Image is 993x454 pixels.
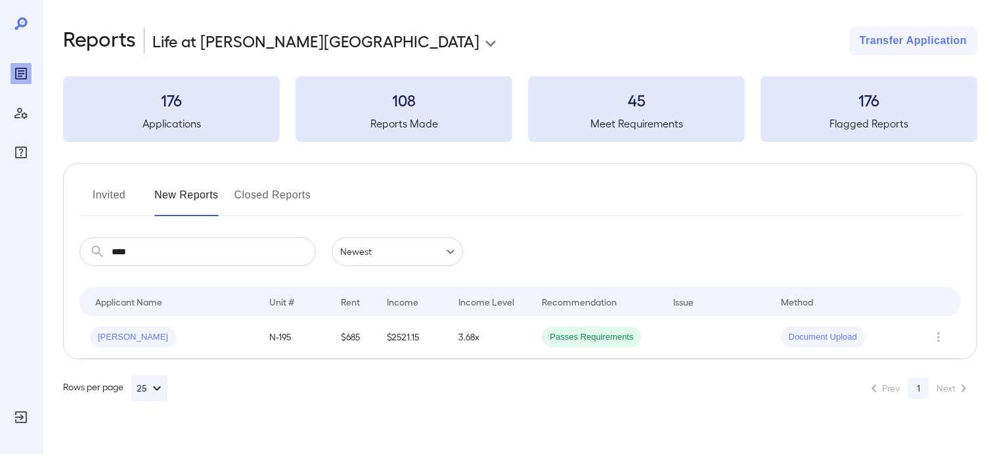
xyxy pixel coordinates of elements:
div: Rent [341,294,362,309]
div: Manage Users [11,102,32,124]
h5: Applications [63,116,280,131]
h5: Reports Made [296,116,512,131]
td: 3.68x [448,316,532,359]
h3: 45 [528,89,745,110]
div: Income Level [458,294,514,309]
div: Applicant Name [95,294,162,309]
h5: Flagged Reports [761,116,977,131]
h3: 176 [761,89,977,110]
h5: Meet Requirements [528,116,745,131]
button: 25 [131,375,167,401]
span: [PERSON_NAME] [90,331,176,344]
div: Newest [332,237,463,266]
td: $685 [330,316,376,359]
div: Reports [11,63,32,84]
div: Method [781,294,813,309]
span: Document Upload [781,331,865,344]
nav: pagination navigation [860,378,977,399]
td: $2521.15 [376,316,448,359]
span: Passes Requirements [542,331,641,344]
button: Closed Reports [234,185,311,216]
h3: 108 [296,89,512,110]
div: Income [387,294,418,309]
div: Issue [673,294,694,309]
div: Unit # [269,294,294,309]
p: Life at [PERSON_NAME][GEOGRAPHIC_DATA] [152,30,479,51]
div: Rows per page [63,375,167,401]
div: Log Out [11,407,32,428]
div: Recommendation [542,294,617,309]
div: FAQ [11,142,32,163]
td: N-195 [259,316,330,359]
button: New Reports [154,185,219,216]
h2: Reports [63,26,136,55]
button: Row Actions [928,327,949,348]
button: page 1 [908,378,929,399]
button: Invited [79,185,139,216]
button: Transfer Application [849,26,977,55]
summary: 176Applications108Reports Made45Meet Requirements176Flagged Reports [63,76,977,142]
h3: 176 [63,89,280,110]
